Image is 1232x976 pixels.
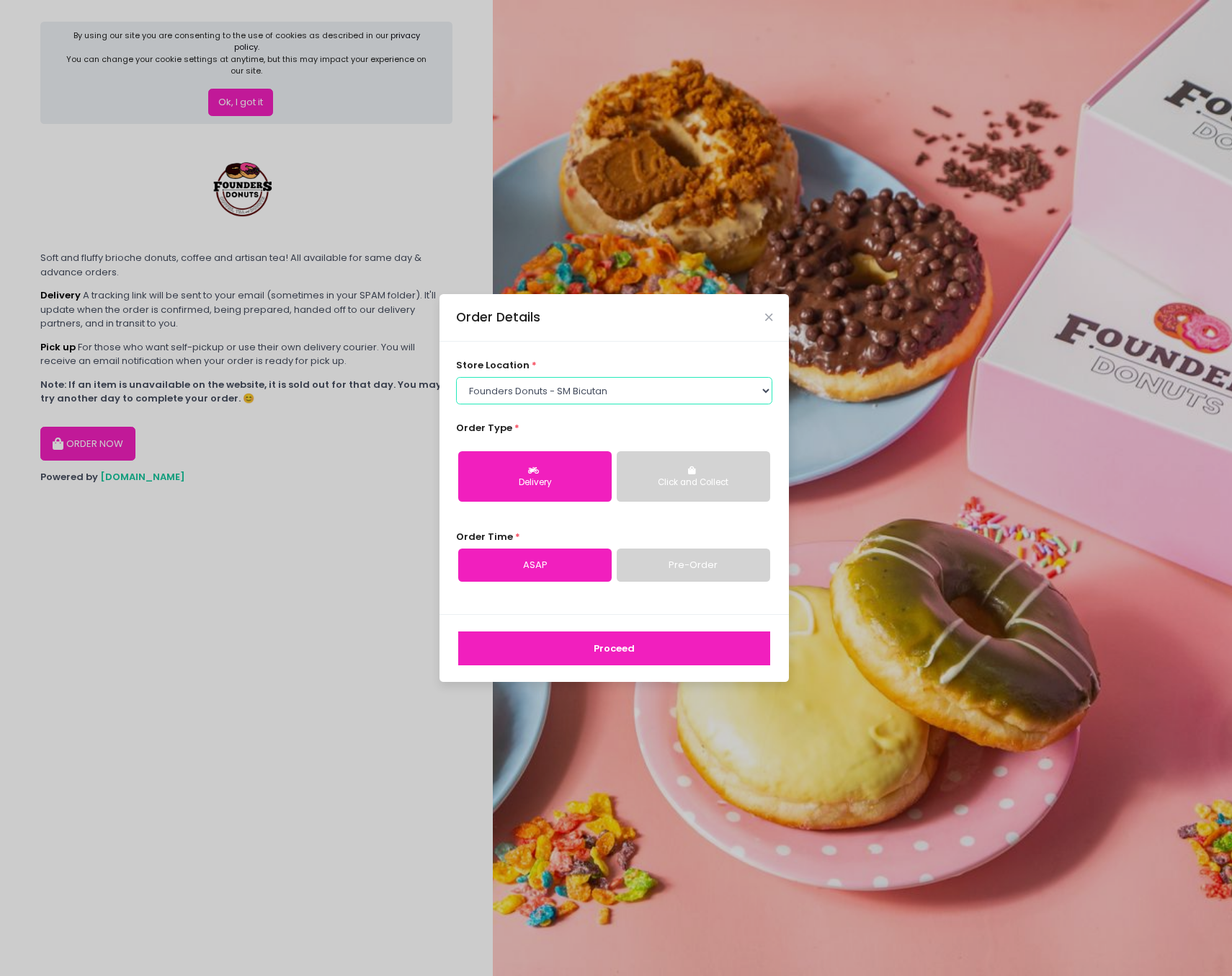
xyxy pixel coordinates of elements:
span: Order Type [456,421,512,435]
button: Proceed [458,631,770,666]
a: Pre-Order [617,549,770,582]
div: Click and Collect [627,476,760,489]
a: ASAP [458,549,612,582]
span: Order Time [456,530,513,544]
div: Delivery [468,476,602,489]
button: Close [765,314,772,321]
span: store location [456,358,530,372]
div: Order Details [456,308,540,327]
button: Click and Collect [617,451,770,502]
button: Delivery [458,451,612,502]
